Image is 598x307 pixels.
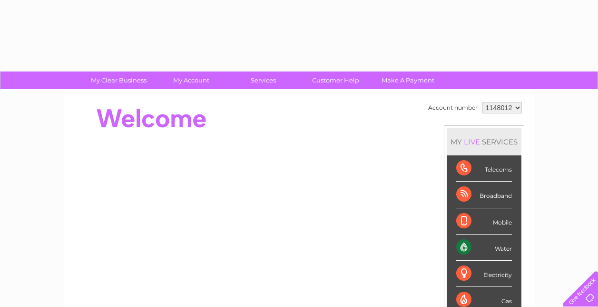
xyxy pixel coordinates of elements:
a: My Account [152,72,230,89]
div: LIVE [462,137,482,146]
div: Water [456,235,512,261]
a: My Clear Business [79,72,158,89]
div: Broadband [456,182,512,208]
div: Mobile [456,208,512,235]
div: Telecoms [456,155,512,182]
div: Electricity [456,261,512,287]
div: MY SERVICES [447,128,521,155]
a: Services [224,72,303,89]
a: Customer Help [296,72,375,89]
td: Account number [426,100,480,116]
a: Make A Payment [369,72,447,89]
